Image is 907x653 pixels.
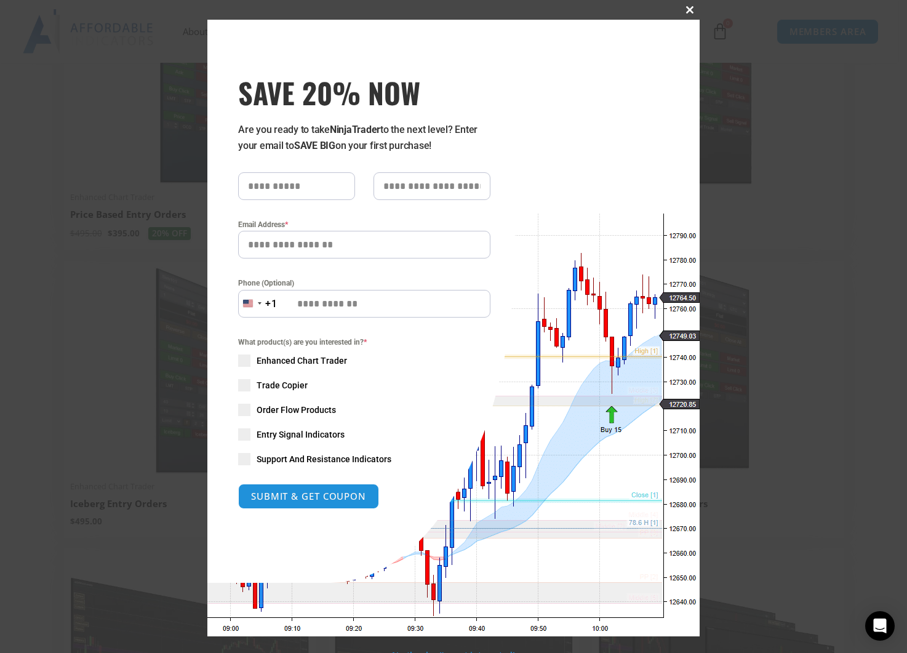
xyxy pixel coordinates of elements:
[865,611,895,641] div: Open Intercom Messenger
[238,336,490,348] span: What product(s) are you interested in?
[257,355,347,367] span: Enhanced Chart Trader
[257,428,345,441] span: Entry Signal Indicators
[257,404,336,416] span: Order Flow Products
[238,453,490,465] label: Support And Resistance Indicators
[265,296,278,312] div: +1
[238,218,490,231] label: Email Address
[238,404,490,416] label: Order Flow Products
[238,484,379,509] button: SUBMIT & GET COUPON
[330,124,380,135] strong: NinjaTrader
[257,379,308,391] span: Trade Copier
[257,453,391,465] span: Support And Resistance Indicators
[238,428,490,441] label: Entry Signal Indicators
[238,122,490,154] p: Are you ready to take to the next level? Enter your email to on your first purchase!
[238,379,490,391] label: Trade Copier
[294,140,335,151] strong: SAVE BIG
[238,277,490,289] label: Phone (Optional)
[238,355,490,367] label: Enhanced Chart Trader
[238,290,278,318] button: Selected country
[238,75,490,110] h3: SAVE 20% NOW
